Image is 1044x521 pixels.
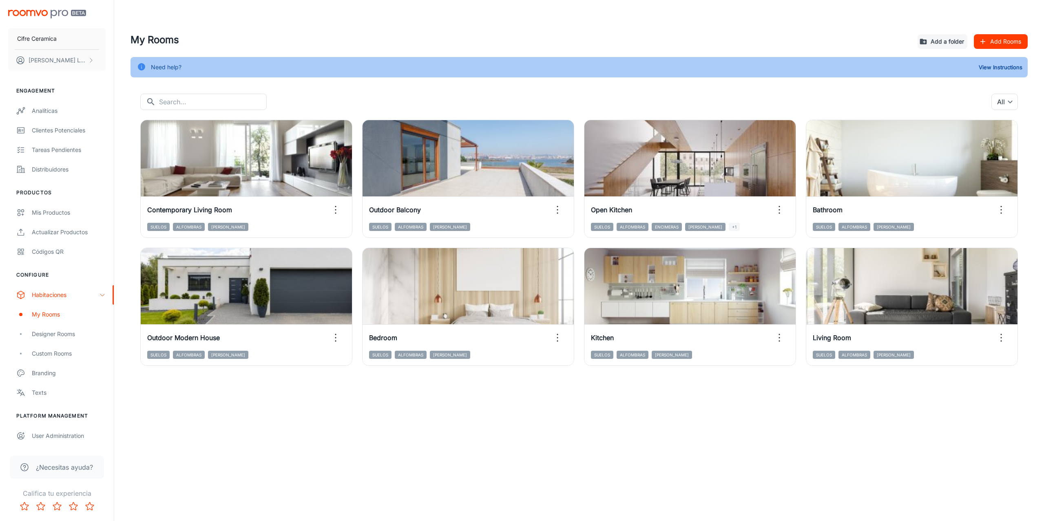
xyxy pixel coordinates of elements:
[813,223,835,231] span: Suelos
[591,205,632,215] h6: Open Kitchen
[977,61,1024,73] button: View Instructions
[32,330,106,339] div: Designer Rooms
[430,351,470,359] span: [PERSON_NAME]
[8,50,106,71] button: [PERSON_NAME] Llobat
[591,333,614,343] h6: Kitchen
[974,34,1028,49] button: Add Rooms
[32,369,106,378] div: Branding
[652,351,692,359] span: [PERSON_NAME]
[369,351,391,359] span: Suelos
[208,351,248,359] span: [PERSON_NAME]
[151,59,181,75] div: Need help?
[32,310,106,319] div: My Rooms
[147,351,170,359] span: Suelos
[32,165,106,174] div: Distribuidores
[159,94,267,110] input: Search...
[729,223,740,231] span: +1
[32,126,106,135] div: Clientes potenciales
[591,223,613,231] span: Suelos
[8,28,106,49] button: Cifre Ceramica
[369,333,397,343] h6: Bedroom
[32,208,106,217] div: Mis productos
[813,205,843,215] h6: Bathroom
[685,223,725,231] span: [PERSON_NAME]
[838,223,870,231] span: Alfombras
[130,33,911,47] h4: My Rooms
[32,349,106,358] div: Custom Rooms
[991,94,1018,110] div: All
[874,351,914,359] span: [PERSON_NAME]
[8,10,86,18] img: Roomvo PRO Beta
[369,223,391,231] span: Suelos
[173,351,205,359] span: Alfombras
[395,351,427,359] span: Alfombras
[32,290,99,299] div: Habitaciones
[32,388,106,397] div: Texts
[208,223,248,231] span: [PERSON_NAME]
[29,56,86,65] p: [PERSON_NAME] Llobat
[173,223,205,231] span: Alfombras
[395,223,427,231] span: Alfombras
[918,34,967,49] button: Add a folder
[147,205,232,215] h6: Contemporary Living Room
[591,351,613,359] span: Suelos
[32,247,106,256] div: Códigos QR
[32,106,106,115] div: Analíticas
[652,223,682,231] span: Encimeras
[813,351,835,359] span: Suelos
[813,333,851,343] h6: Living Room
[838,351,870,359] span: Alfombras
[430,223,470,231] span: [PERSON_NAME]
[617,351,648,359] span: Alfombras
[147,333,220,343] h6: Outdoor Modern House
[32,145,106,154] div: Tareas pendientes
[17,34,57,43] p: Cifre Ceramica
[874,223,914,231] span: [PERSON_NAME]
[32,228,106,237] div: Actualizar productos
[147,223,170,231] span: Suelos
[617,223,648,231] span: Alfombras
[369,205,421,215] h6: Outdoor Balcony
